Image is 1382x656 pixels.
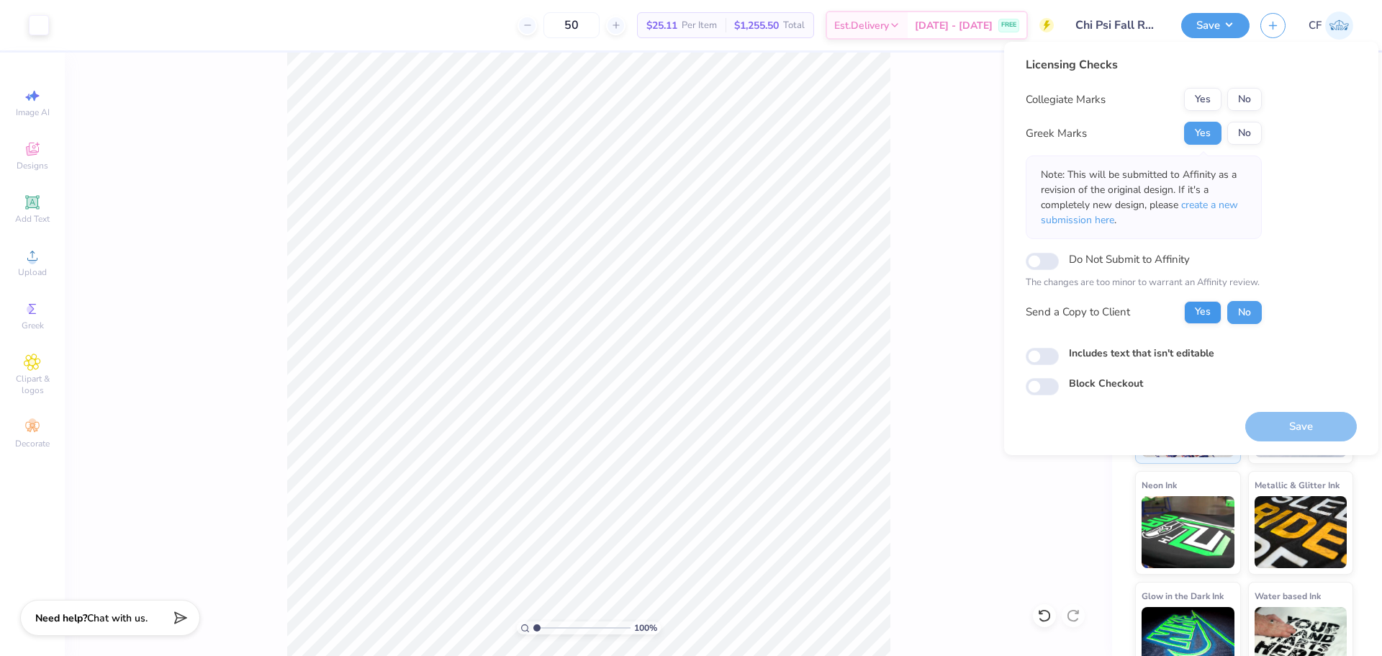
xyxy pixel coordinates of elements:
[1255,477,1340,493] span: Metallic & Glitter Ink
[35,611,87,625] strong: Need help?
[18,266,47,278] span: Upload
[1041,167,1247,228] p: Note: This will be submitted to Affinity as a revision of the original design. If it's a complete...
[1026,304,1130,320] div: Send a Copy to Client
[1309,17,1322,34] span: CF
[1227,301,1262,324] button: No
[1227,88,1262,111] button: No
[646,18,677,33] span: $25.11
[1001,20,1016,30] span: FREE
[1181,13,1250,38] button: Save
[15,438,50,449] span: Decorate
[634,621,657,634] span: 100 %
[1069,346,1214,361] label: Includes text that isn't editable
[1309,12,1353,40] a: CF
[1069,376,1143,391] label: Block Checkout
[1255,496,1347,568] img: Metallic & Glitter Ink
[1184,122,1221,145] button: Yes
[1065,11,1170,40] input: Untitled Design
[915,18,993,33] span: [DATE] - [DATE]
[1227,122,1262,145] button: No
[1142,477,1177,493] span: Neon Ink
[734,18,779,33] span: $1,255.50
[682,18,717,33] span: Per Item
[1325,12,1353,40] img: Cholo Fernandez
[1026,125,1087,142] div: Greek Marks
[1026,56,1262,73] div: Licensing Checks
[1255,588,1321,603] span: Water based Ink
[1026,276,1262,290] p: The changes are too minor to warrant an Affinity review.
[1142,588,1224,603] span: Glow in the Dark Ink
[1142,496,1234,568] img: Neon Ink
[783,18,805,33] span: Total
[15,213,50,225] span: Add Text
[7,373,58,396] span: Clipart & logos
[22,320,44,331] span: Greek
[87,611,148,625] span: Chat with us.
[17,160,48,171] span: Designs
[1184,88,1221,111] button: Yes
[16,107,50,118] span: Image AI
[543,12,600,38] input: – –
[834,18,889,33] span: Est. Delivery
[1184,301,1221,324] button: Yes
[1026,91,1106,108] div: Collegiate Marks
[1069,250,1190,269] label: Do Not Submit to Affinity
